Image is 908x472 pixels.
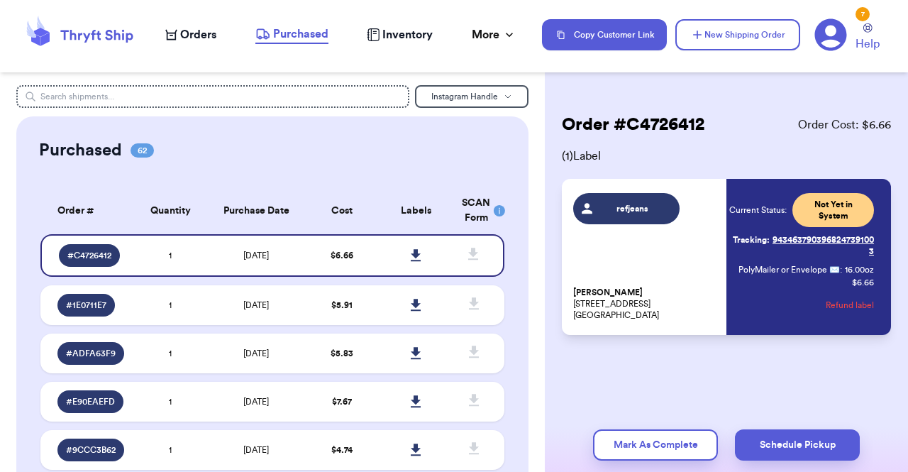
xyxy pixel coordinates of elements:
span: 1 [169,446,172,454]
span: Current Status: [729,204,787,216]
span: [DATE] [243,446,269,454]
span: Tracking: [733,234,770,246]
span: # 1E0711E7 [66,300,106,311]
th: Order # [40,187,133,234]
span: Not Yet in System [801,199,865,221]
span: 1 [169,251,172,260]
span: $ 5.83 [331,349,353,358]
span: Orders [180,26,216,43]
span: $ 7.67 [332,397,352,406]
button: Schedule Pickup [735,429,860,461]
a: Purchased [255,26,328,44]
span: 1 [169,397,172,406]
span: [PERSON_NAME] [573,287,643,298]
div: More [472,26,516,43]
h2: Order # C4726412 [562,114,704,136]
p: [STREET_ADDRESS] [GEOGRAPHIC_DATA] [573,287,718,321]
span: 1 [169,349,172,358]
button: Copy Customer Link [542,19,667,50]
th: Quantity [133,187,208,234]
th: Labels [379,187,453,234]
span: # 9CCC3B62 [66,444,116,456]
span: : [840,264,842,275]
span: [DATE] [243,397,269,406]
input: Search shipments... [16,85,409,108]
button: New Shipping Order [675,19,800,50]
button: Refund label [826,290,874,321]
span: Instagram Handle [431,92,498,101]
span: [DATE] [243,349,269,358]
th: Purchase Date [207,187,304,234]
span: PolyMailer or Envelope ✉️ [738,265,840,274]
div: SCAN Form [462,196,487,226]
span: # C4726412 [67,250,111,261]
span: $ 5.91 [331,301,353,309]
span: [DATE] [243,251,269,260]
a: 7 [814,18,847,51]
button: Mark As Complete [593,429,718,461]
div: 7 [856,7,870,21]
span: Order Cost: $ 6.66 [798,116,891,133]
p: $6.66 [852,277,874,288]
span: # E90EAEFD [66,396,115,407]
span: 16.00 oz [845,264,874,275]
span: $ 4.74 [331,446,353,454]
span: 62 [131,143,154,158]
span: # ADFA63F9 [66,348,116,359]
span: Inventory [382,26,433,43]
span: refjeans [599,203,667,214]
span: [DATE] [243,301,269,309]
span: Purchased [273,26,328,43]
span: 1 [169,301,172,309]
span: Help [856,35,880,53]
th: Cost [305,187,380,234]
button: Instagram Handle [415,85,528,108]
h2: Purchased [39,139,122,162]
a: Help [856,23,880,53]
span: $ 6.66 [331,251,353,260]
a: Orders [165,26,216,43]
span: ( 1 ) Label [562,148,891,165]
a: Tracking:9434637903968247391003 [729,229,874,263]
a: Inventory [367,26,433,43]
